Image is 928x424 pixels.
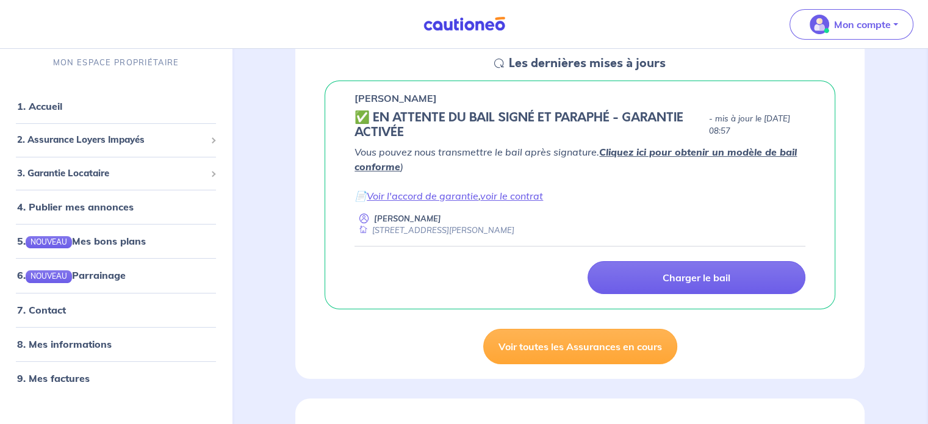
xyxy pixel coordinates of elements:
div: 5.NOUVEAUMes bons plans [5,229,227,254]
div: 6.NOUVEAUParrainage [5,264,227,288]
p: [PERSON_NAME] [354,91,437,106]
a: 4. Publier mes annonces [17,201,134,214]
a: Voir l'accord de garantie [367,190,478,202]
a: 7. Contact [17,304,66,316]
div: 1. Accueil [5,95,227,119]
a: Cliquez ici pour obtenir un modèle de bail conforme [354,146,797,173]
a: 5.NOUVEAUMes bons plans [17,235,146,248]
div: 8. Mes informations [5,332,227,356]
div: 3. Garantie Locataire [5,162,227,185]
p: MON ESPACE PROPRIÉTAIRE [53,57,179,69]
em: Vous pouvez nous transmettre le bail après signature. ) [354,146,797,173]
button: illu_account_valid_menu.svgMon compte [790,9,913,40]
h5: ✅️️️ EN ATTENTE DU BAIL SIGNÉ ET PARAPHÉ - GARANTIE ACTIVÉE [354,110,704,140]
div: state: CONTRACT-SIGNED, Context: IN-LANDLORD,IS-GL-CAUTION-IN-LANDLORD [354,110,805,140]
a: Voir toutes les Assurances en cours [483,329,677,364]
h5: Les dernières mises à jours [509,56,666,71]
a: Charger le bail [588,261,805,294]
p: Charger le bail [663,271,730,284]
p: Mon compte [834,17,891,32]
a: 6.NOUVEAUParrainage [17,270,126,282]
div: 4. Publier mes annonces [5,195,227,220]
a: 1. Accueil [17,101,62,113]
p: [PERSON_NAME] [374,213,441,225]
span: 3. Garantie Locataire [17,167,206,181]
img: illu_account_valid_menu.svg [810,15,829,34]
img: Cautioneo [419,16,510,32]
span: 2. Assurance Loyers Impayés [17,134,206,148]
p: - mis à jour le [DATE] 08:57 [709,113,805,137]
a: 8. Mes informations [17,338,112,350]
div: 9. Mes factures [5,366,227,390]
a: voir le contrat [480,190,543,202]
div: 2. Assurance Loyers Impayés [5,129,227,153]
div: [STREET_ADDRESS][PERSON_NAME] [354,225,514,236]
div: 7. Contact [5,298,227,322]
a: 9. Mes factures [17,372,90,384]
em: 📄 , [354,190,543,202]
